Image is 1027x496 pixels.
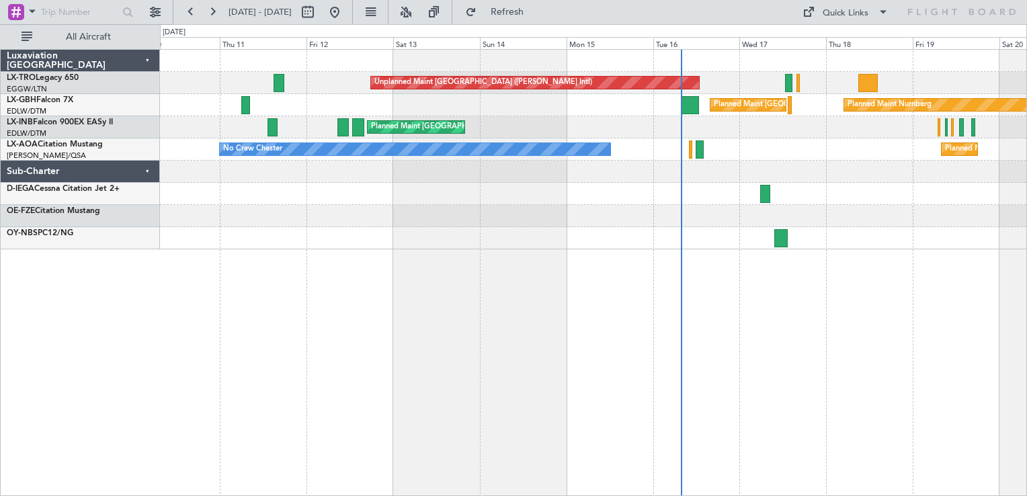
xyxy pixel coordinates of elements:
div: Mon 15 [567,37,653,49]
span: LX-GBH [7,96,36,104]
div: Quick Links [823,7,868,20]
span: LX-AOA [7,140,38,149]
div: Planned Maint [GEOGRAPHIC_DATA] ([GEOGRAPHIC_DATA]) [714,95,926,115]
div: Sun 14 [480,37,567,49]
a: EGGW/LTN [7,84,47,94]
a: LX-INBFalcon 900EX EASy II [7,118,113,126]
button: Refresh [459,1,540,23]
button: Quick Links [796,1,895,23]
div: Planned Maint Nurnberg [848,95,932,115]
div: No Crew Chester [223,139,282,159]
a: EDLW/DTM [7,128,46,138]
span: Refresh [479,7,536,17]
span: LX-INB [7,118,33,126]
span: D-IEGA [7,185,34,193]
button: All Aircraft [15,26,146,48]
span: All Aircraft [35,32,142,42]
a: [PERSON_NAME]/QSA [7,151,86,161]
a: LX-AOACitation Mustang [7,140,103,149]
div: Unplanned Maint [GEOGRAPHIC_DATA] ([PERSON_NAME] Intl) [374,73,592,93]
div: Wed 17 [739,37,826,49]
a: LX-GBHFalcon 7X [7,96,73,104]
div: Fri 12 [306,37,393,49]
div: Tue 16 [653,37,740,49]
div: Thu 18 [826,37,913,49]
a: OY-NBSPC12/NG [7,229,73,237]
a: EDLW/DTM [7,106,46,116]
input: Trip Number [41,2,118,22]
span: LX-TRO [7,74,36,82]
div: Planned Maint [GEOGRAPHIC_DATA] ([GEOGRAPHIC_DATA]) [371,117,583,137]
span: [DATE] - [DATE] [229,6,292,18]
a: D-IEGACessna Citation Jet 2+ [7,185,120,193]
div: Thu 11 [220,37,306,49]
span: OY-NBS [7,229,38,237]
div: [DATE] [163,27,186,38]
div: Fri 19 [913,37,999,49]
div: Sat 13 [393,37,480,49]
a: OE-FZECitation Mustang [7,207,100,215]
a: LX-TROLegacy 650 [7,74,79,82]
span: OE-FZE [7,207,35,215]
div: Wed 10 [133,37,220,49]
